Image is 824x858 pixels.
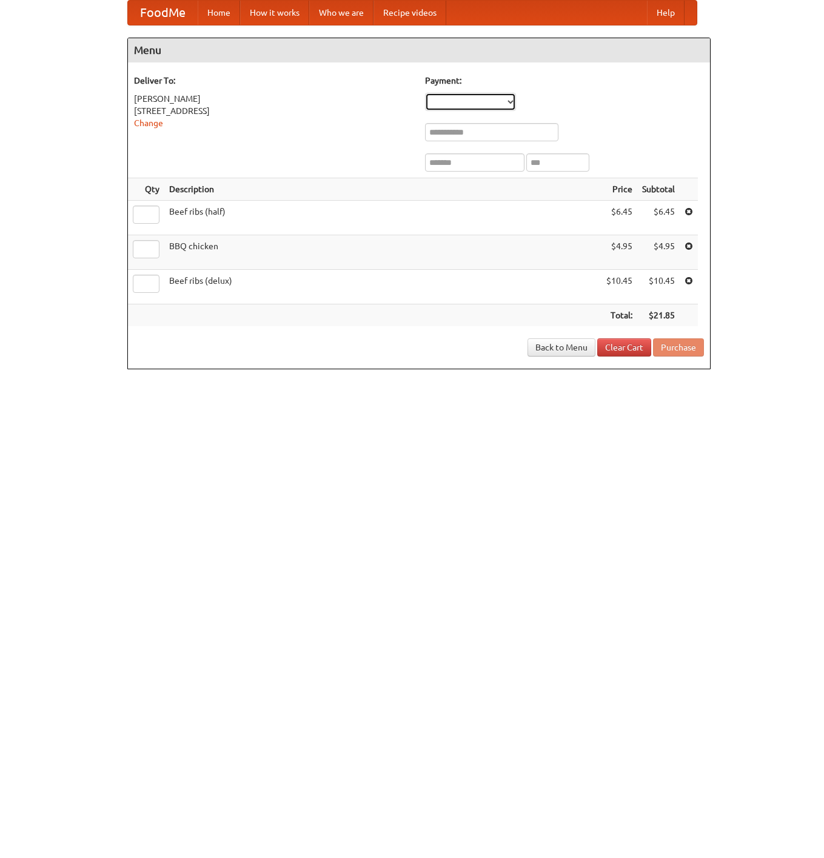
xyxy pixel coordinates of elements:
td: $10.45 [637,270,680,304]
h5: Payment: [425,75,704,87]
a: FoodMe [128,1,198,25]
a: Help [647,1,685,25]
a: Recipe videos [373,1,446,25]
h4: Menu [128,38,710,62]
h5: Deliver To: [134,75,413,87]
th: Price [601,178,637,201]
th: Description [164,178,601,201]
td: $6.45 [601,201,637,235]
a: Who we are [309,1,373,25]
th: $21.85 [637,304,680,327]
th: Total: [601,304,637,327]
a: Change [134,118,163,128]
a: Back to Menu [528,338,595,357]
td: Beef ribs (delux) [164,270,601,304]
div: [STREET_ADDRESS] [134,105,413,117]
td: $10.45 [601,270,637,304]
button: Purchase [653,338,704,357]
th: Qty [128,178,164,201]
a: How it works [240,1,309,25]
td: Beef ribs (half) [164,201,601,235]
td: $4.95 [637,235,680,270]
td: BBQ chicken [164,235,601,270]
th: Subtotal [637,178,680,201]
td: $4.95 [601,235,637,270]
td: $6.45 [637,201,680,235]
div: [PERSON_NAME] [134,93,413,105]
a: Home [198,1,240,25]
a: Clear Cart [597,338,651,357]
